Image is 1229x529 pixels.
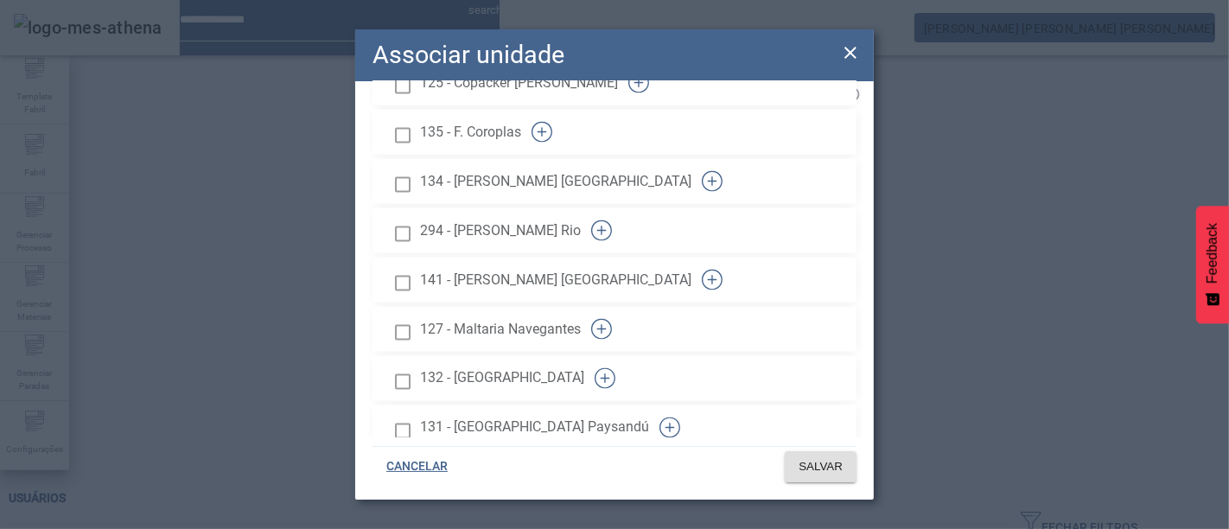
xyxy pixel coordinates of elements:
span: 131 - [GEOGRAPHIC_DATA] Paysandú [420,417,649,438]
span: 294 - [PERSON_NAME] Rio [420,220,581,241]
button: SALVAR [785,451,856,482]
span: 134 - [PERSON_NAME] [GEOGRAPHIC_DATA] [420,171,691,192]
span: 127 - Maltaria Navegantes [420,319,581,340]
button: CANCELAR [373,451,462,482]
span: 132 - [GEOGRAPHIC_DATA] [420,368,584,389]
span: Feedback [1205,223,1220,284]
span: 135 - F. Coroplas [420,122,521,143]
span: 125 - Copacker [PERSON_NAME] [420,73,618,93]
span: CANCELAR [386,458,448,475]
button: Feedback - Mostrar pesquisa [1196,206,1229,323]
h2: Associar unidade [373,36,564,73]
span: SALVAR [799,458,843,475]
span: 141 - [PERSON_NAME] [GEOGRAPHIC_DATA] [420,270,691,290]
